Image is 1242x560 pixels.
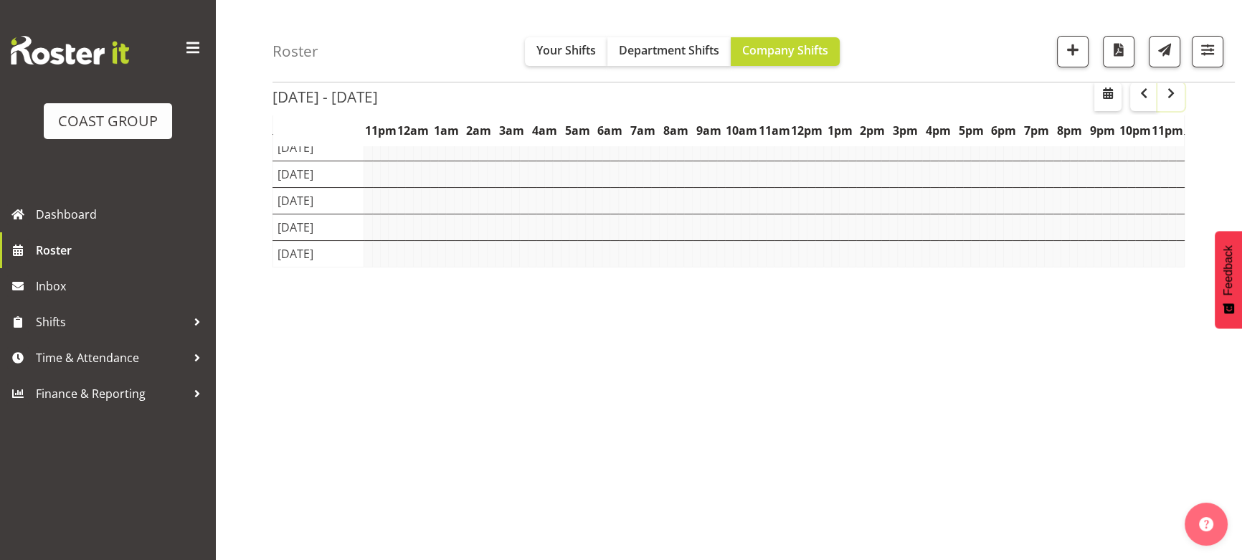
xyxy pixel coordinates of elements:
[36,275,208,297] span: Inbox
[36,347,186,369] span: Time & Attendance
[987,115,1020,148] th: 6pm
[921,115,954,148] th: 4pm
[528,115,561,148] th: 4am
[496,115,528,148] th: 3am
[36,239,208,261] span: Roster
[36,383,186,404] span: Finance & Reporting
[273,214,364,241] td: [DATE]
[1057,36,1089,67] button: Add a new shift
[692,115,725,148] th: 9am
[463,115,496,148] th: 2am
[430,115,463,148] th: 1am
[536,42,596,58] span: Your Shifts
[731,37,840,66] button: Company Shifts
[742,42,828,58] span: Company Shifts
[1053,115,1086,148] th: 8pm
[1215,231,1242,328] button: Feedback - Show survey
[758,115,791,148] th: 11am
[659,115,692,148] th: 8am
[273,241,364,267] td: [DATE]
[1086,115,1119,148] th: 9pm
[11,36,129,65] img: Rosterit website logo
[36,311,186,333] span: Shifts
[607,37,731,66] button: Department Shifts
[273,188,364,214] td: [DATE]
[1094,82,1122,111] button: Select a specific date within the roster.
[889,115,922,148] th: 3pm
[594,115,627,148] th: 6am
[725,115,758,148] th: 10am
[273,161,364,188] td: [DATE]
[561,115,594,148] th: 5am
[823,115,856,148] th: 1pm
[619,42,719,58] span: Department Shifts
[1149,36,1180,67] button: Send a list of all shifts for the selected filtered period to all rostered employees.
[1192,36,1223,67] button: Filter Shifts
[525,37,607,66] button: Your Shifts
[272,87,378,106] h2: [DATE] - [DATE]
[790,115,823,148] th: 12pm
[36,204,208,225] span: Dashboard
[364,115,397,148] th: 11pm
[1119,115,1152,148] th: 10pm
[1152,115,1185,148] th: 11pm
[954,115,987,148] th: 5pm
[1103,36,1134,67] button: Download a PDF of the roster according to the set date range.
[627,115,660,148] th: 7am
[1199,517,1213,531] img: help-xxl-2.png
[1020,115,1053,148] th: 7pm
[58,110,158,132] div: COAST GROUP
[272,43,318,60] h4: Roster
[397,115,430,148] th: 12am
[1222,245,1235,295] span: Feedback
[273,135,364,161] td: [DATE]
[856,115,889,148] th: 2pm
